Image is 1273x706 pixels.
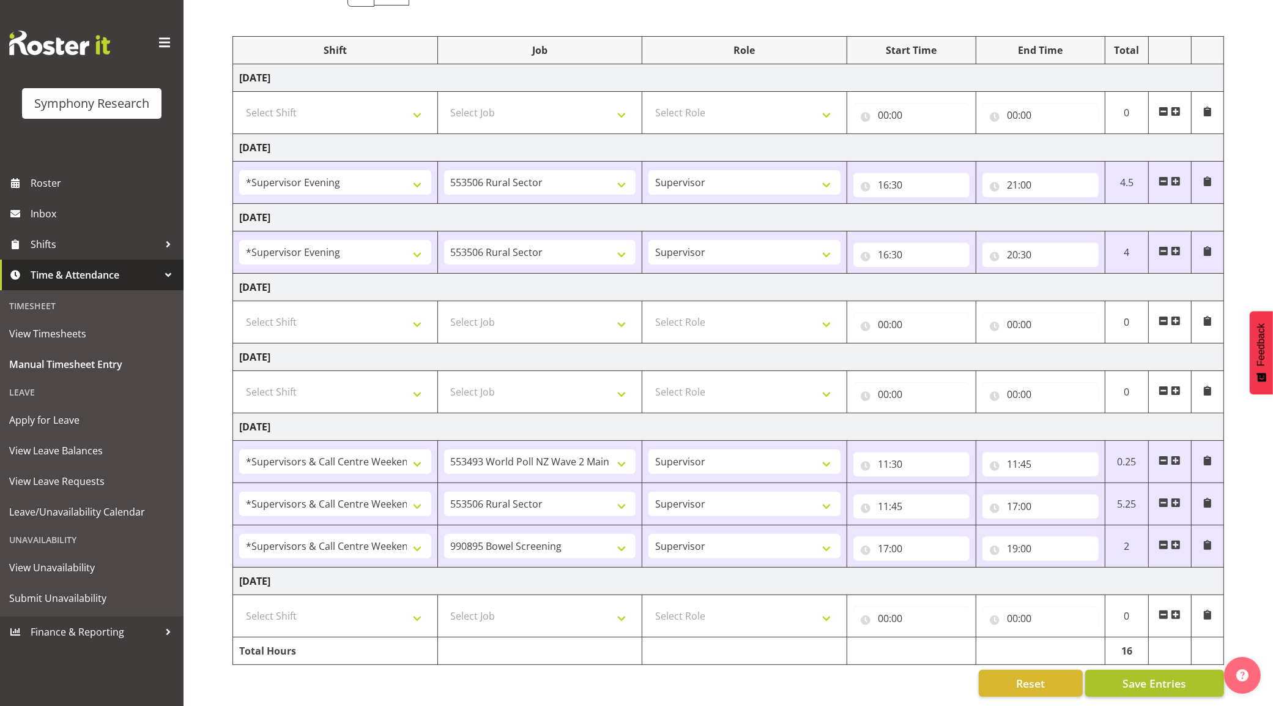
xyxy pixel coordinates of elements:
button: Save Entries [1085,670,1224,697]
input: Click to select... [853,382,970,407]
div: Start Time [853,43,970,58]
td: 0 [1105,595,1148,637]
span: View Unavailability [9,558,174,577]
a: View Unavailability [3,552,180,583]
span: View Leave Requests [9,472,174,490]
input: Click to select... [982,536,1099,561]
div: Unavailability [3,527,180,552]
td: 16 [1105,637,1148,665]
span: Manual Timesheet Entry [9,355,174,374]
div: End Time [982,43,1099,58]
span: Leave/Unavailability Calendar [9,503,174,521]
td: [DATE] [233,134,1224,162]
a: Leave/Unavailability Calendar [3,497,180,527]
a: Submit Unavailability [3,583,180,614]
td: 0 [1105,92,1148,134]
span: Reset [1016,675,1045,691]
input: Click to select... [982,606,1099,631]
td: [DATE] [233,64,1224,92]
span: Shifts [31,235,159,253]
button: Reset [979,670,1083,697]
a: Manual Timesheet Entry [3,349,180,380]
a: Apply for Leave [3,405,180,435]
span: Save Entries [1123,675,1186,691]
div: Timesheet [3,293,180,318]
input: Click to select... [853,173,970,197]
div: Leave [3,380,180,405]
button: Feedback - Show survey [1250,311,1273,394]
td: 0 [1105,301,1148,344]
span: Submit Unavailability [9,589,174,607]
input: Click to select... [853,242,970,267]
span: Roster [31,174,177,192]
input: Click to select... [853,606,970,631]
a: View Leave Requests [3,466,180,497]
td: 2 [1105,525,1148,568]
span: View Leave Balances [9,441,174,460]
input: Click to select... [853,494,970,519]
input: Click to select... [982,173,1099,197]
div: Symphony Research [34,94,149,113]
input: Click to select... [853,452,970,476]
input: Click to select... [853,103,970,127]
input: Click to select... [982,312,1099,337]
span: Inbox [31,205,177,223]
img: help-xxl-2.png [1236,669,1249,682]
td: 5.25 [1105,483,1148,525]
span: Feedback [1256,323,1267,366]
span: Time & Attendance [31,266,159,284]
div: Shift [239,43,431,58]
td: [DATE] [233,274,1224,301]
input: Click to select... [853,312,970,337]
td: [DATE] [233,204,1224,231]
td: [DATE] [233,568,1224,595]
div: Total [1112,43,1141,58]
input: Click to select... [982,452,1099,476]
div: Role [648,43,841,58]
td: 4.5 [1105,162,1148,204]
a: View Leave Balances [3,435,180,466]
input: Click to select... [982,382,1099,407]
img: Rosterit website logo [9,31,110,55]
span: Finance & Reporting [31,623,159,641]
a: View Timesheets [3,318,180,349]
input: Click to select... [982,242,1099,267]
input: Click to select... [982,103,1099,127]
div: Job [444,43,636,58]
td: 0 [1105,371,1148,413]
td: Total Hours [233,637,438,665]
td: 0.25 [1105,441,1148,483]
td: 4 [1105,231,1148,274]
td: [DATE] [233,344,1224,371]
input: Click to select... [982,494,1099,519]
input: Click to select... [853,536,970,561]
span: View Timesheets [9,325,174,343]
td: [DATE] [233,413,1224,441]
span: Apply for Leave [9,411,174,429]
